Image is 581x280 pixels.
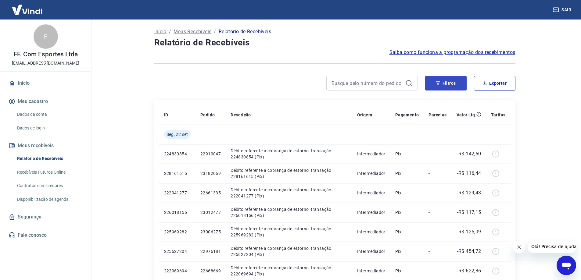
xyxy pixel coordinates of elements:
[457,228,481,236] p: -R$ 125,09
[12,60,79,66] p: [EMAIL_ADDRESS][DOMAIN_NAME]
[34,24,58,49] div: F
[7,76,84,90] a: Início
[174,28,211,35] a: Meus Recebíveis
[513,241,525,253] iframe: Fechar mensagem
[395,268,419,274] p: Pix
[15,179,84,192] a: Contratos com credores
[357,190,386,196] p: Intermediador
[15,166,84,179] a: Recebíveis Futuros Online
[15,122,84,134] a: Dados de login
[491,112,506,118] p: Tarifas
[164,151,191,157] p: 224830854
[357,229,386,235] p: Intermediador
[219,28,271,35] p: Relatório de Recebíveis
[7,229,84,242] a: Fale conosco
[429,151,447,157] p: -
[425,76,467,90] button: Filtros
[552,4,574,16] button: Sair
[429,209,447,215] p: -
[429,190,447,196] p: -
[332,79,403,88] input: Busque pelo número do pedido
[164,229,191,235] p: 225969282
[231,112,251,118] p: Descrição
[200,268,221,274] p: 22668669
[395,190,419,196] p: Pix
[357,170,386,176] p: Intermediador
[395,209,419,215] p: Pix
[357,248,386,254] p: Intermediador
[154,37,515,49] h4: Relatório de Recebíveis
[395,112,419,118] p: Pagamento
[357,151,386,157] p: Intermediador
[395,229,419,235] p: Pix
[164,112,168,118] p: ID
[395,151,419,157] p: Pix
[200,248,221,254] p: 22976181
[7,95,84,108] button: Meu cadastro
[4,4,51,9] span: Olá! Precisa de ajuda?
[389,49,515,56] a: Saiba como funciona a programação dos recebimentos
[164,170,191,176] p: 228161615
[200,229,221,235] p: 23006275
[231,245,347,257] p: Débito referente a cobrança de estorno, transação 225627204 (Pix)
[231,187,347,199] p: Débito referente a cobrança de estorno, transação 222041277 (Pix)
[231,265,347,277] p: Débito referente a cobrança de estorno, transação 222069694 (Pix)
[231,226,347,238] p: Débito referente a cobrança de estorno, transação 225969282 (Pix)
[231,206,347,218] p: Débito referente a cobrança de estorno, transação 226018156 (Pix)
[357,268,386,274] p: Intermediador
[7,0,47,19] img: Vindi
[457,150,481,158] p: -R$ 142,60
[357,112,372,118] p: Origem
[457,112,476,118] p: Valor Líq.
[429,170,447,176] p: -
[164,248,191,254] p: 225627204
[164,190,191,196] p: 222041277
[15,108,84,121] a: Dados da conta
[169,28,171,35] p: /
[214,28,216,35] p: /
[164,268,191,274] p: 222069694
[15,152,84,165] a: Relatório de Recebíveis
[457,189,481,197] p: -R$ 129,43
[231,167,347,179] p: Débito referente a cobrança de estorno, transação 228161615 (Pix)
[200,112,215,118] p: Pedido
[14,51,78,58] p: FF. Com Esportes Ltda
[429,268,447,274] p: -
[528,240,576,253] iframe: Mensagem da empresa
[457,170,481,177] p: -R$ 116,44
[357,209,386,215] p: Intermediador
[200,209,221,215] p: 23012477
[395,170,419,176] p: Pix
[457,267,481,275] p: -R$ 622,86
[200,170,221,176] p: 23182069
[15,193,84,206] a: Disponibilização de agenda
[167,131,188,137] span: Seg, 22 set
[7,139,84,152] button: Meus recebíveis
[200,151,221,157] p: 22910047
[557,256,576,275] iframe: Botão para abrir a janela de mensagens
[429,112,447,118] p: Parcelas
[429,229,447,235] p: -
[164,209,191,215] p: 226018156
[154,28,167,35] a: Início
[231,148,347,160] p: Débito referente a cobrança de estorno, transação 224830854 (Pix)
[429,248,447,254] p: -
[395,248,419,254] p: Pix
[7,210,84,224] a: Segurança
[457,209,481,216] p: -R$ 117,15
[474,76,515,90] button: Exportar
[200,190,221,196] p: 22661335
[457,248,481,255] p: -R$ 454,72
